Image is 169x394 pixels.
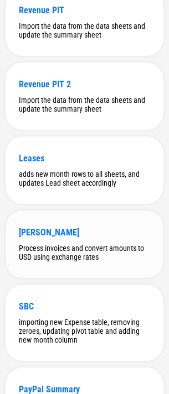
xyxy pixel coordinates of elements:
[19,96,150,113] div: Import the data from the data sheets and update the summary sheet
[19,170,150,187] div: adds new month rows to all sheets, and updates Lead sheet accordingly
[19,79,150,90] div: Revenue PIT 2
[19,244,150,261] div: Process invoices and convert amounts to USD using exchange rates
[19,301,150,312] div: SBC
[19,153,150,164] div: Leases
[19,22,150,39] div: Import the data from the data sheets and update the summary sheet
[19,318,150,344] div: importing new Expense table, removing zeroes, updating pivot table and adding new month column
[19,227,150,238] div: [PERSON_NAME]
[19,5,150,15] div: Revenue PIT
